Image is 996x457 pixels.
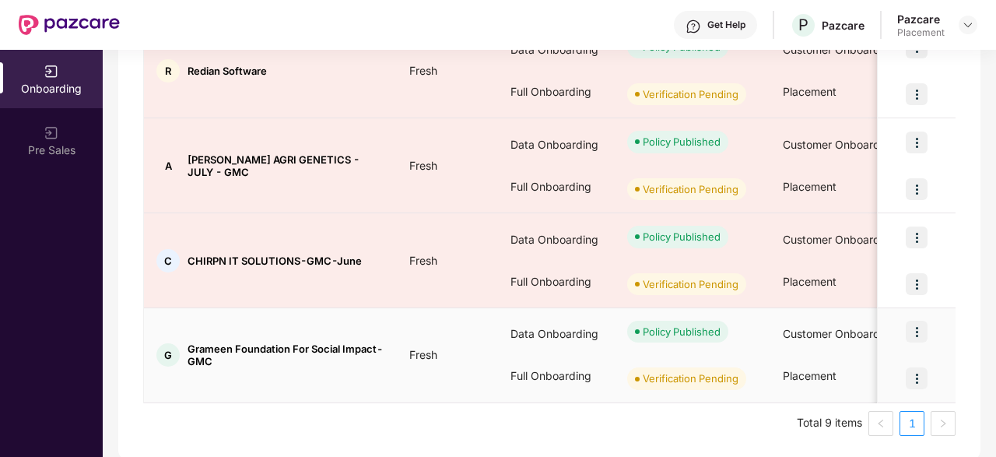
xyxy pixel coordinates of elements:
[707,19,745,31] div: Get Help
[44,64,59,79] img: svg+xml;base64,PHN2ZyB3aWR0aD0iMjAiIGhlaWdodD0iMjAiIHZpZXdCb3g9IjAgMCAyMCAyMCIgZmlsbD0ibm9uZSIgeG...
[783,327,896,340] span: Customer Onboarding
[931,411,956,436] li: Next Page
[397,159,450,172] span: Fresh
[900,411,924,436] li: 1
[962,19,974,31] img: svg+xml;base64,PHN2ZyBpZD0iRHJvcGRvd24tMzJ4MzIiIHhtbG5zPSJodHRwOi8vd3d3LnczLm9yZy8yMDAwL3N2ZyIgd2...
[906,273,928,295] img: icon
[938,419,948,428] span: right
[897,26,945,39] div: Placement
[156,59,180,83] div: R
[783,233,896,246] span: Customer Onboarding
[797,411,862,436] li: Total 9 items
[397,64,450,77] span: Fresh
[19,15,120,35] img: New Pazcare Logo
[822,18,864,33] div: Pazcare
[156,343,180,367] div: G
[498,355,615,397] div: Full Onboarding
[783,43,896,56] span: Customer Onboarding
[906,367,928,389] img: icon
[876,419,886,428] span: left
[643,86,738,102] div: Verification Pending
[868,411,893,436] li: Previous Page
[643,371,738,386] div: Verification Pending
[643,134,721,149] div: Policy Published
[156,154,180,178] div: A
[44,125,59,141] img: svg+xml;base64,PHN2ZyB3aWR0aD0iMjAiIGhlaWdodD0iMjAiIHZpZXdCb3g9IjAgMCAyMCAyMCIgZmlsbD0ibm9uZSIgeG...
[798,16,808,34] span: P
[783,138,896,151] span: Customer Onboarding
[906,83,928,105] img: icon
[188,255,362,267] span: CHIRPN IT SOLUTIONS-GMC-June
[188,65,267,77] span: Redian Software
[498,219,615,261] div: Data Onboarding
[498,261,615,303] div: Full Onboarding
[188,343,384,367] span: Grameen Foundation For Social Impact- GMC
[498,124,615,166] div: Data Onboarding
[783,85,836,98] span: Placement
[498,166,615,208] div: Full Onboarding
[686,19,701,34] img: svg+xml;base64,PHN2ZyBpZD0iSGVscC0zMngzMiIgeG1sbnM9Imh0dHA6Ly93d3cudzMub3JnLzIwMDAvc3ZnIiB3aWR0aD...
[906,178,928,200] img: icon
[643,181,738,197] div: Verification Pending
[906,227,928,248] img: icon
[783,180,836,193] span: Placement
[397,348,450,361] span: Fresh
[643,324,721,339] div: Policy Published
[931,411,956,436] button: right
[900,412,924,435] a: 1
[906,321,928,343] img: icon
[397,254,450,267] span: Fresh
[897,12,945,26] div: Pazcare
[498,313,615,355] div: Data Onboarding
[643,229,721,244] div: Policy Published
[783,275,836,288] span: Placement
[188,153,384,178] span: [PERSON_NAME] AGRI GENETICS - JULY - GMC
[906,132,928,153] img: icon
[868,411,893,436] button: left
[643,276,738,292] div: Verification Pending
[498,71,615,113] div: Full Onboarding
[156,249,180,272] div: C
[783,369,836,382] span: Placement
